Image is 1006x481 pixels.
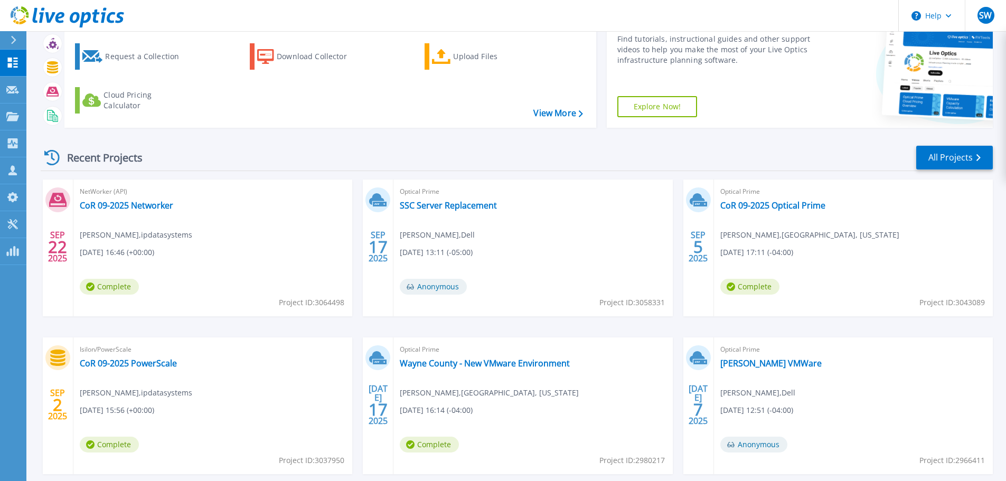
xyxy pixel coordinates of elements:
[400,344,666,355] span: Optical Prime
[80,404,154,416] span: [DATE] 15:56 (+00:00)
[279,297,344,308] span: Project ID: 3064498
[919,297,985,308] span: Project ID: 3043089
[720,387,795,399] span: [PERSON_NAME] , Dell
[369,405,388,414] span: 17
[453,46,538,67] div: Upload Files
[400,229,475,241] span: [PERSON_NAME] , Dell
[80,247,154,258] span: [DATE] 16:46 (+00:00)
[400,279,467,295] span: Anonymous
[400,387,579,399] span: [PERSON_NAME] , [GEOGRAPHIC_DATA], [US_STATE]
[80,279,139,295] span: Complete
[368,385,388,424] div: [DATE] 2025
[533,108,582,118] a: View More
[400,200,497,211] a: SSC Server Replacement
[369,242,388,251] span: 17
[720,437,787,452] span: Anonymous
[720,279,779,295] span: Complete
[104,90,188,111] div: Cloud Pricing Calculator
[919,455,985,466] span: Project ID: 2966411
[80,200,173,211] a: CoR 09-2025 Networker
[720,229,899,241] span: [PERSON_NAME] , [GEOGRAPHIC_DATA], [US_STATE]
[80,437,139,452] span: Complete
[80,229,192,241] span: [PERSON_NAME] , ipdatasystems
[720,200,825,211] a: CoR 09-2025 Optical Prime
[599,455,665,466] span: Project ID: 2980217
[279,455,344,466] span: Project ID: 3037950
[720,344,986,355] span: Optical Prime
[48,385,68,424] div: SEP 2025
[720,247,793,258] span: [DATE] 17:11 (-04:00)
[720,186,986,197] span: Optical Prime
[41,145,157,171] div: Recent Projects
[400,437,459,452] span: Complete
[979,11,992,20] span: SW
[400,247,473,258] span: [DATE] 13:11 (-05:00)
[277,46,361,67] div: Download Collector
[80,387,192,399] span: [PERSON_NAME] , ipdatasystems
[400,358,570,369] a: Wayne County - New VMware Environment
[693,405,703,414] span: 7
[80,358,177,369] a: CoR 09-2025 PowerScale
[720,404,793,416] span: [DATE] 12:51 (-04:00)
[48,228,68,266] div: SEP 2025
[400,404,473,416] span: [DATE] 16:14 (-04:00)
[425,43,542,70] a: Upload Files
[75,43,193,70] a: Request a Collection
[75,87,193,114] a: Cloud Pricing Calculator
[48,242,67,251] span: 22
[105,46,190,67] div: Request a Collection
[53,400,62,409] span: 2
[916,146,993,169] a: All Projects
[400,186,666,197] span: Optical Prime
[720,358,822,369] a: [PERSON_NAME] VMWare
[617,34,814,65] div: Find tutorials, instructional guides and other support videos to help you make the most of your L...
[80,186,346,197] span: NetWorker (API)
[688,385,708,424] div: [DATE] 2025
[250,43,368,70] a: Download Collector
[688,228,708,266] div: SEP 2025
[368,228,388,266] div: SEP 2025
[80,344,346,355] span: Isilon/PowerScale
[599,297,665,308] span: Project ID: 3058331
[617,96,698,117] a: Explore Now!
[693,242,703,251] span: 5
